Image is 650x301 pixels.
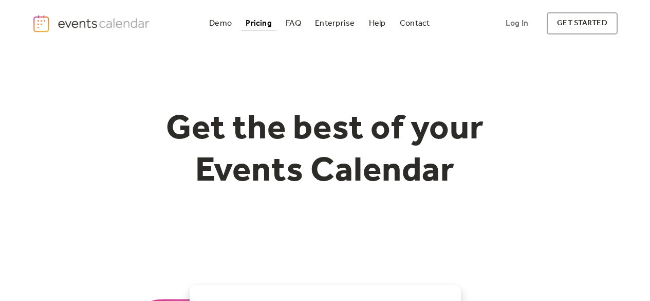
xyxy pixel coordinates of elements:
a: Demo [205,16,236,30]
a: Help [365,16,390,30]
div: Demo [209,21,232,26]
div: Contact [400,21,430,26]
div: Help [369,21,386,26]
div: Pricing [246,21,272,26]
a: Contact [396,16,434,30]
a: get started [547,12,617,34]
a: FAQ [282,16,305,30]
div: Enterprise [315,21,355,26]
div: FAQ [286,21,301,26]
h1: Get the best of your Events Calendar [128,109,523,192]
a: Log In [495,12,538,34]
a: Pricing [242,16,276,30]
a: Enterprise [311,16,359,30]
